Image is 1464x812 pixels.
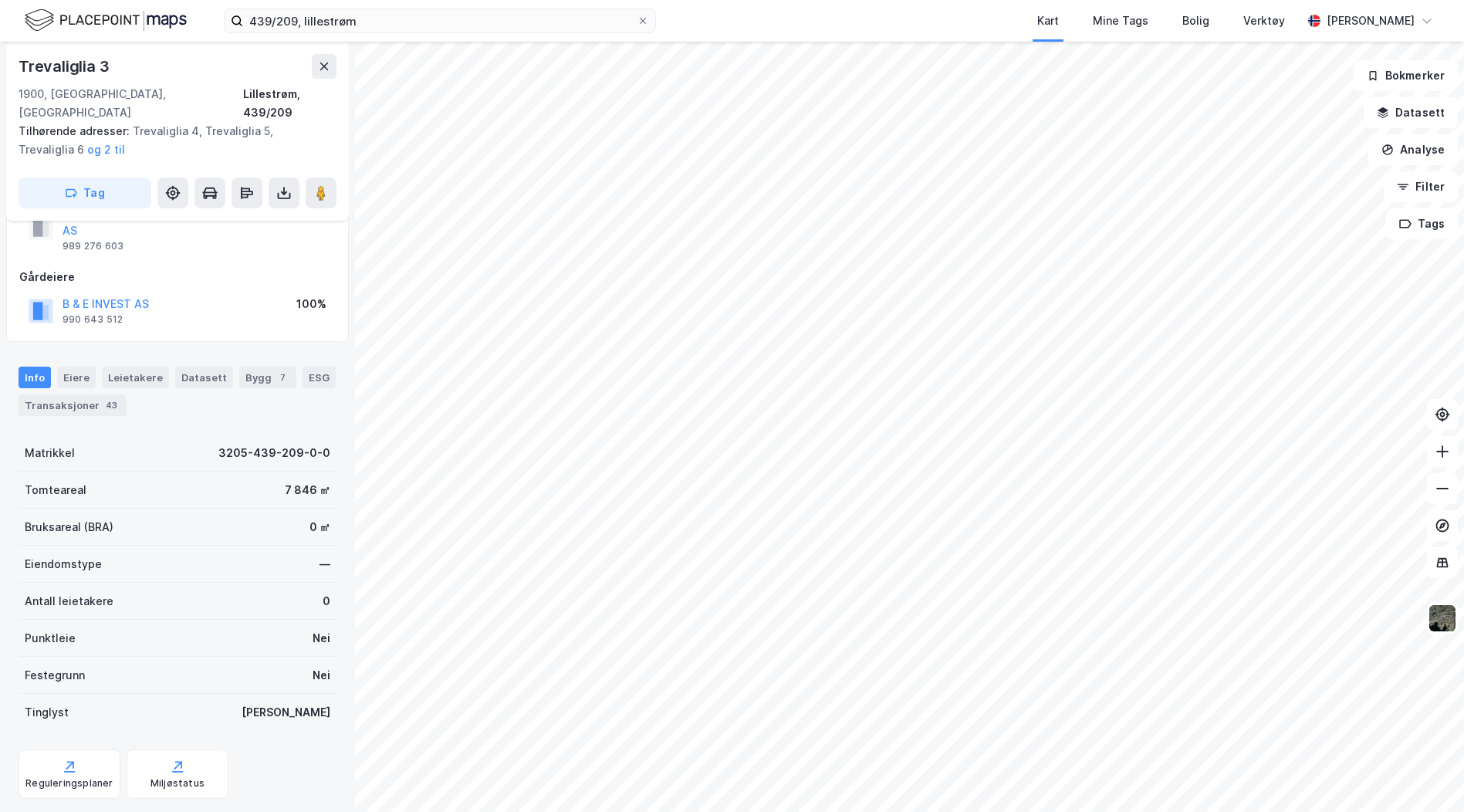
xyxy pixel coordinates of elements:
[25,555,102,573] div: Eiendomstype
[1037,12,1059,30] div: Kart
[239,367,296,388] div: Bygg
[19,367,51,388] div: Info
[19,394,127,416] div: Transaksjoner
[25,703,69,722] div: Tinglyst
[285,481,330,499] div: 7 846 ㎡
[1093,12,1148,30] div: Mine Tags
[19,268,336,286] div: Gårdeiere
[19,178,151,208] button: Tag
[25,444,75,462] div: Matrikkel
[1384,171,1458,202] button: Filter
[19,122,324,159] div: Trevaliglia 4, Trevaliglia 5, Trevaliglia 6
[303,367,336,388] div: ESG
[102,367,169,388] div: Leietakere
[1364,97,1458,128] button: Datasett
[25,666,85,685] div: Festegrunn
[243,9,637,32] input: Søk på adresse, matrikkel, gårdeiere, leietakere eller personer
[25,518,113,536] div: Bruksareal (BRA)
[19,124,133,137] span: Tilhørende adresser:
[1354,60,1458,91] button: Bokmerker
[103,398,120,413] div: 43
[1182,12,1209,30] div: Bolig
[19,85,243,122] div: 1900, [GEOGRAPHIC_DATA], [GEOGRAPHIC_DATA]
[1243,12,1285,30] div: Verktøy
[1387,738,1464,812] iframe: Chat Widget
[150,777,205,790] div: Miljøstatus
[25,7,187,34] img: logo.f888ab2527a4732fd821a326f86c7f29.svg
[175,367,233,388] div: Datasett
[1327,12,1415,30] div: [PERSON_NAME]
[320,555,330,573] div: —
[25,629,76,648] div: Punktleie
[296,295,326,313] div: 100%
[243,85,336,122] div: Lillestrøm, 439/209
[323,592,330,611] div: 0
[25,592,113,611] div: Antall leietakere
[63,313,123,326] div: 990 643 512
[313,629,330,648] div: Nei
[1428,604,1457,633] img: 9k=
[57,367,96,388] div: Eiere
[313,666,330,685] div: Nei
[25,481,86,499] div: Tomteareal
[309,518,330,536] div: 0 ㎡
[218,444,330,462] div: 3205-439-209-0-0
[1387,738,1464,812] div: Kontrollprogram for chat
[25,777,113,790] div: Reguleringsplaner
[242,703,330,722] div: [PERSON_NAME]
[63,240,123,252] div: 989 276 603
[1368,134,1458,165] button: Analyse
[275,370,290,385] div: 7
[1386,208,1458,239] button: Tags
[19,54,112,79] div: Trevaliglia 3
